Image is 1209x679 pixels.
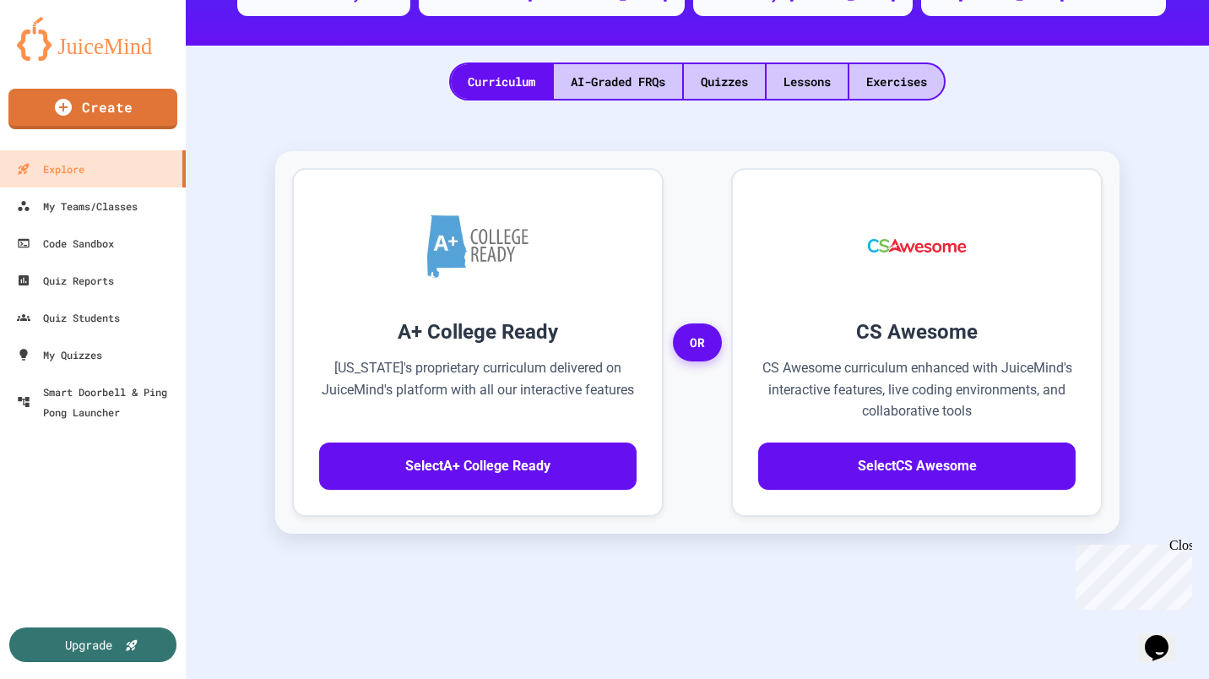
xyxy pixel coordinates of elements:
p: CS Awesome curriculum enhanced with JuiceMind's interactive features, live coding environments, a... [758,357,1076,422]
div: AI-Graded FRQs [554,64,682,99]
img: A+ College Ready [427,215,529,278]
div: Exercises [849,64,944,99]
div: Smart Doorbell & Ping Pong Launcher [17,382,179,422]
h3: CS Awesome [758,317,1076,347]
div: Explore [17,159,84,179]
button: SelectCS Awesome [758,443,1076,490]
div: Quizzes [684,64,765,99]
span: OR [673,323,722,362]
div: Quiz Reports [17,270,114,291]
iframe: chat widget [1069,538,1192,610]
button: SelectA+ College Ready [319,443,637,490]
div: Lessons [767,64,848,99]
div: Chat with us now!Close [7,7,117,107]
img: CS Awesome [851,195,984,296]
div: My Teams/Classes [17,196,138,216]
div: Code Sandbox [17,233,114,253]
div: Quiz Students [17,307,120,328]
iframe: chat widget [1138,611,1192,662]
img: logo-orange.svg [17,17,169,61]
div: Upgrade [65,636,112,654]
h3: A+ College Ready [319,317,637,347]
p: [US_STATE]'s proprietary curriculum delivered on JuiceMind's platform with all our interactive fe... [319,357,637,422]
div: My Quizzes [17,345,102,365]
div: Curriculum [451,64,552,99]
a: Create [8,89,177,129]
